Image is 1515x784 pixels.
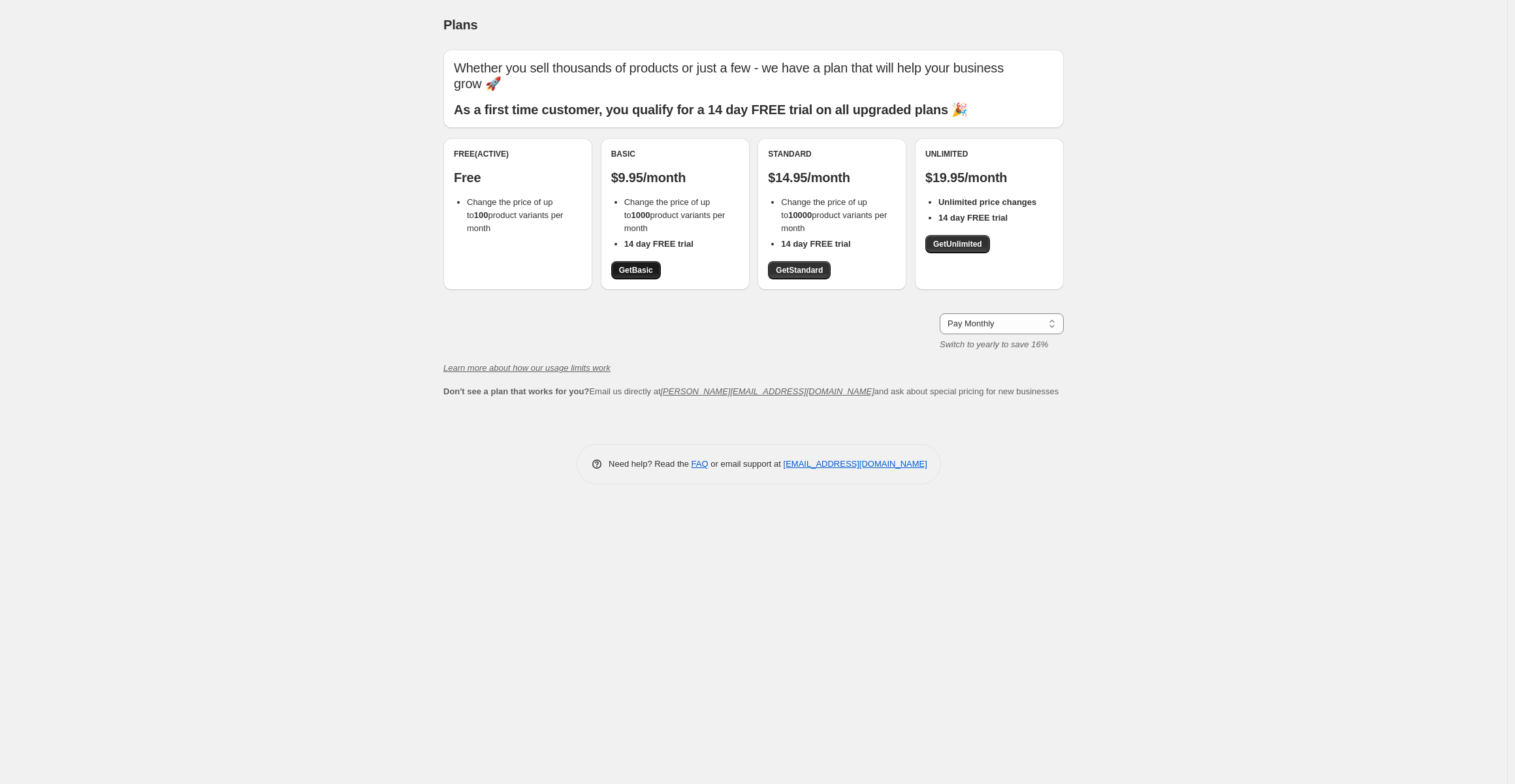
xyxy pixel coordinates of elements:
p: $14.95/month [768,170,896,185]
span: Change the price of up to product variants per month [624,197,726,233]
b: 14 day FREE trial [624,239,694,249]
span: Plans [443,18,477,32]
b: 10000 [788,210,812,220]
div: Unlimited [925,149,1053,159]
b: 14 day FREE trial [781,239,850,249]
span: or email support at [709,459,784,469]
a: [EMAIL_ADDRESS][DOMAIN_NAME] [784,459,927,469]
div: Free (Active) [454,149,582,159]
div: Standard [768,149,896,159]
p: $9.95/month [611,170,739,185]
div: Basic [611,149,739,159]
span: Need help? Read the [609,459,692,469]
p: Whether you sell thousands of products or just a few - we have a plan that will help your busines... [454,60,1053,91]
b: 100 [474,210,488,220]
b: 14 day FREE trial [938,213,1008,223]
p: Free [454,170,582,185]
b: Don't see a plan that works for you? [443,386,589,396]
a: GetBasic [611,261,661,279]
p: $19.95/month [925,170,1053,185]
b: Unlimited price changes [938,197,1036,207]
b: 1000 [631,210,650,220]
span: Change the price of up to product variants per month [781,197,887,233]
span: Get Unlimited [933,239,982,249]
span: Change the price of up to product variants per month [467,197,563,233]
span: Get Basic [619,265,653,275]
span: Get Standard [776,265,823,275]
a: GetStandard [768,261,831,279]
a: [PERSON_NAME][EMAIL_ADDRESS][DOMAIN_NAME] [661,386,874,396]
a: GetUnlimited [925,235,990,253]
i: Switch to yearly to save 16% [940,339,1048,349]
b: As a first time customer, you qualify for a 14 day FREE trial on all upgraded plans 🎉 [454,102,968,117]
a: FAQ [692,459,709,469]
a: Learn more about how our usage limits work [443,363,611,373]
span: Email us directly at and ask about special pricing for new businesses [443,386,1059,396]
